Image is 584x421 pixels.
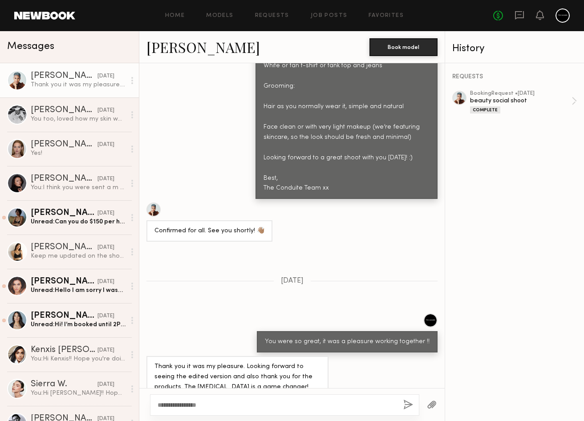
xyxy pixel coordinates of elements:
div: You too, loved how my skin was feeling afterwards lol And it was a absolute joy and pleasure work... [31,115,126,123]
a: [PERSON_NAME] [146,37,260,57]
div: History [452,44,577,54]
a: Requests [255,13,289,19]
div: [PERSON_NAME] [31,106,97,115]
div: [DATE] [97,278,114,286]
a: Book model [369,43,438,50]
div: Confirmed for all. See you shortly! 👋🏽 [154,226,264,236]
div: Yes! [31,149,126,158]
div: [DATE] [97,141,114,149]
div: [DATE] [97,346,114,355]
div: [DATE] [97,72,114,81]
div: [DATE] [97,106,114,115]
div: [PERSON_NAME] [31,209,97,218]
a: bookingRequest •[DATE]beauty social shootComplete [470,91,577,113]
div: [PERSON_NAME] [31,174,97,183]
div: REQUESTS [452,74,577,80]
div: [DATE] [97,381,114,389]
div: You: Hi [PERSON_NAME]!! Hope you're doing well :) My name is [PERSON_NAME] - i'm the Senior Creat... [31,389,126,397]
div: [PERSON_NAME] [31,277,97,286]
a: Favorites [369,13,404,19]
div: You: I think you were sent a m essage on ig! [31,183,126,192]
div: Sierra W. [31,380,97,389]
div: booking Request • [DATE] [470,91,572,97]
div: Unread: Hi! I’m booked until 2PM. Would that work? I love [PERSON_NAME]! [31,320,126,329]
a: Job Posts [311,13,348,19]
div: [PERSON_NAME] [31,243,97,252]
div: [PERSON_NAME] [31,72,97,81]
div: [PERSON_NAME] [31,312,97,320]
div: [DATE] [97,209,114,218]
span: [DATE] [281,277,304,285]
div: Kenxis [PERSON_NAME] [31,346,97,355]
div: [PERSON_NAME] [31,140,97,149]
a: Home [165,13,185,19]
div: Thank you it was my pleasure. Looking forward to seeing the edited version and also thank you for... [154,362,320,393]
div: Complete [470,106,500,113]
div: You: Hi Kenxis!! Hope you're doing well :) We have a photoshoot [DATE] for our client [PERSON_NAM... [31,355,126,363]
div: You were so great, it was a pleasure working together !! [265,337,430,347]
div: Unread: Can you do $150 per hour? It’s short hours. After the app take the commission I would get... [31,218,126,226]
button: Book model [369,38,438,56]
span: Messages [7,41,54,52]
div: [DATE] [97,312,114,320]
div: [DATE] [97,243,114,252]
div: Unread: Hello I am sorry I wasn’t online the last two weeks. [31,286,126,295]
div: Thank you it was my pleasure. Looking forward to seeing the edited version and also thank you for... [31,81,126,89]
a: Models [206,13,233,19]
div: Keep me updated on the shoot date if it gets postponed! [31,252,126,260]
div: [DATE] [97,175,114,183]
div: beauty social shoot [470,97,572,105]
